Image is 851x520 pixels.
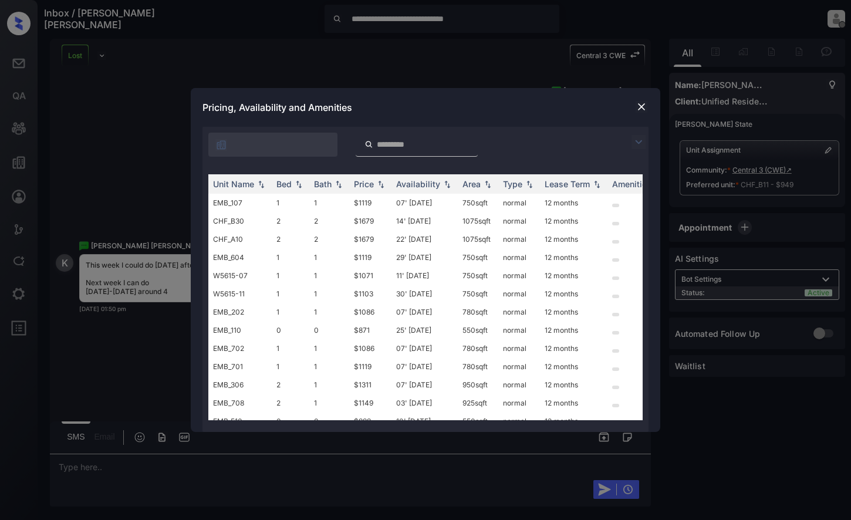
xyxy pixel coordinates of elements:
[612,179,651,189] div: Amenities
[349,394,391,412] td: $1149
[540,212,607,230] td: 12 months
[540,412,607,430] td: 12 months
[349,339,391,357] td: $1086
[215,139,227,151] img: icon-zuma
[208,266,272,285] td: W5615-07
[391,194,458,212] td: 07' [DATE]
[540,285,607,303] td: 12 months
[309,339,349,357] td: 1
[391,412,458,430] td: 10' [DATE]
[458,394,498,412] td: 925 sqft
[349,230,391,248] td: $1679
[354,179,374,189] div: Price
[482,180,494,188] img: sorting
[349,321,391,339] td: $871
[391,212,458,230] td: 14' [DATE]
[498,376,540,394] td: normal
[391,376,458,394] td: 07' [DATE]
[458,266,498,285] td: 750 sqft
[272,321,309,339] td: 0
[272,285,309,303] td: 1
[391,285,458,303] td: 30' [DATE]
[498,321,540,339] td: normal
[458,357,498,376] td: 780 sqft
[349,376,391,394] td: $1311
[272,394,309,412] td: 2
[276,179,292,189] div: Bed
[498,285,540,303] td: normal
[391,357,458,376] td: 07' [DATE]
[272,194,309,212] td: 1
[636,101,647,113] img: close
[309,303,349,321] td: 1
[314,179,332,189] div: Bath
[498,339,540,357] td: normal
[458,230,498,248] td: 1075 sqft
[309,266,349,285] td: 1
[441,180,453,188] img: sorting
[208,357,272,376] td: EMB_701
[458,303,498,321] td: 780 sqft
[498,230,540,248] td: normal
[391,321,458,339] td: 25' [DATE]
[208,230,272,248] td: CHF_A10
[272,357,309,376] td: 1
[391,339,458,357] td: 07' [DATE]
[349,412,391,430] td: $888
[309,357,349,376] td: 1
[498,357,540,376] td: normal
[272,230,309,248] td: 2
[540,357,607,376] td: 12 months
[391,266,458,285] td: 11' [DATE]
[458,212,498,230] td: 1075 sqft
[309,394,349,412] td: 1
[208,285,272,303] td: W5615-11
[524,180,535,188] img: sorting
[540,248,607,266] td: 12 months
[458,376,498,394] td: 950 sqft
[272,339,309,357] td: 1
[364,139,373,150] img: icon-zuma
[309,212,349,230] td: 2
[208,376,272,394] td: EMB_306
[255,180,267,188] img: sorting
[309,230,349,248] td: 2
[208,303,272,321] td: EMB_202
[458,339,498,357] td: 780 sqft
[632,135,646,149] img: icon-zuma
[498,248,540,266] td: normal
[391,248,458,266] td: 29' [DATE]
[309,321,349,339] td: 0
[540,321,607,339] td: 12 months
[272,248,309,266] td: 1
[349,357,391,376] td: $1119
[309,412,349,430] td: 0
[208,339,272,357] td: EMB_702
[191,88,660,127] div: Pricing, Availability and Amenities
[213,179,254,189] div: Unit Name
[208,321,272,339] td: EMB_110
[540,303,607,321] td: 12 months
[498,394,540,412] td: normal
[208,212,272,230] td: CHF_B30
[309,285,349,303] td: 1
[272,266,309,285] td: 1
[208,394,272,412] td: EMB_708
[458,412,498,430] td: 550 sqft
[458,285,498,303] td: 750 sqft
[391,394,458,412] td: 03' [DATE]
[293,180,305,188] img: sorting
[540,230,607,248] td: 12 months
[349,285,391,303] td: $1103
[272,376,309,394] td: 2
[349,248,391,266] td: $1119
[458,248,498,266] td: 750 sqft
[503,179,522,189] div: Type
[458,321,498,339] td: 550 sqft
[591,180,603,188] img: sorting
[498,266,540,285] td: normal
[309,376,349,394] td: 1
[333,180,345,188] img: sorting
[540,194,607,212] td: 12 months
[208,194,272,212] td: EMB_107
